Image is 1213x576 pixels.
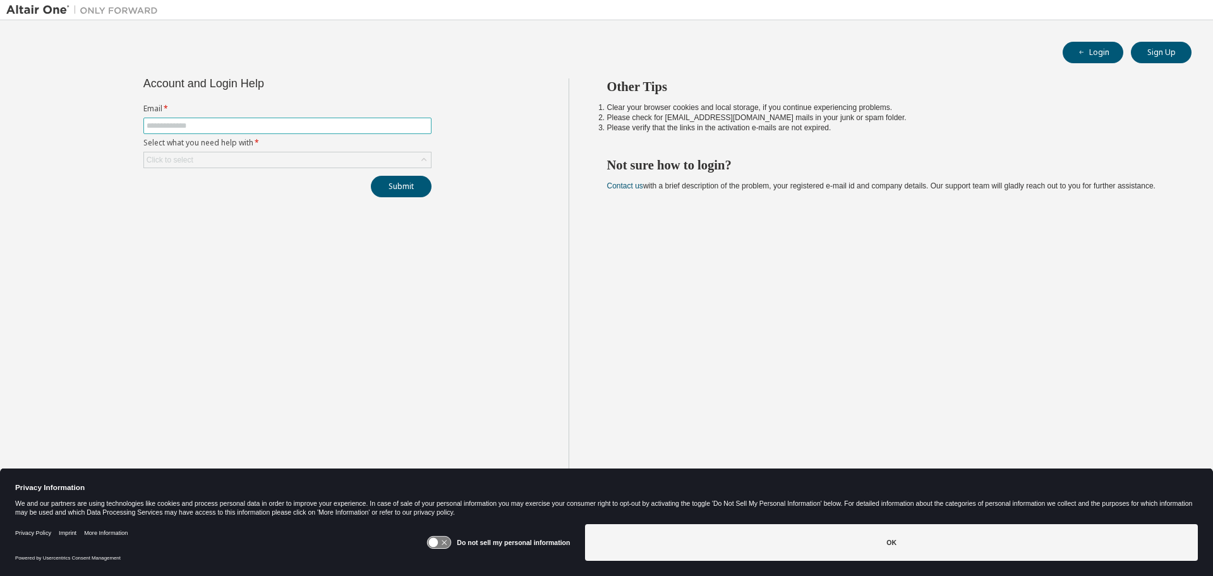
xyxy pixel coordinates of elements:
label: Email [143,104,431,114]
div: Click to select [147,155,193,165]
h2: Other Tips [607,78,1169,95]
li: Please verify that the links in the activation e-mails are not expired. [607,123,1169,133]
div: Click to select [144,152,431,168]
li: Clear your browser cookies and local storage, if you continue experiencing problems. [607,102,1169,113]
div: Account and Login Help [143,78,374,89]
li: Please check for [EMAIL_ADDRESS][DOMAIN_NAME] mails in your junk or spam folder. [607,113,1169,123]
a: Contact us [607,181,643,190]
label: Select what you need help with [143,138,431,148]
button: Submit [371,176,431,197]
button: Login [1063,42,1123,63]
img: Altair One [6,4,164,16]
button: Sign Up [1131,42,1192,63]
h2: Not sure how to login? [607,157,1169,173]
span: with a brief description of the problem, your registered e-mail id and company details. Our suppo... [607,181,1156,190]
